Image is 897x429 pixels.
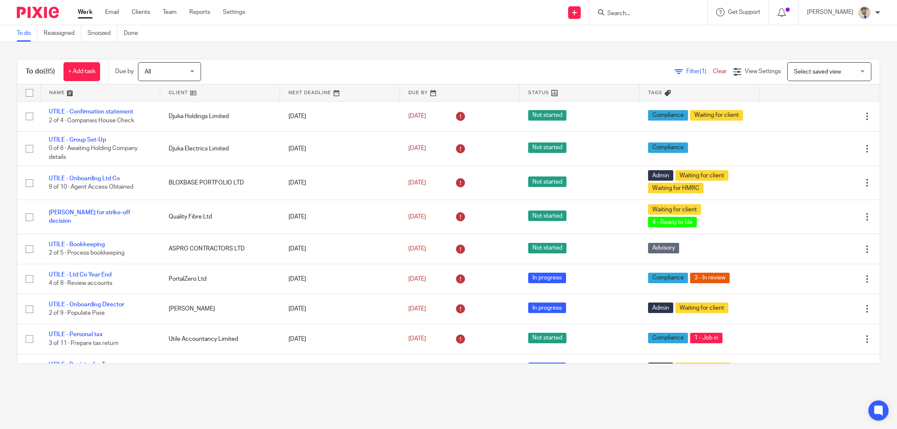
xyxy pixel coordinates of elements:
span: (85) [43,68,55,75]
span: Admin [648,170,673,181]
span: 4 - Ready to file [648,217,697,227]
span: 2 of 5 · Process bookkeeping [49,250,124,256]
a: Snoozed [87,25,117,42]
span: [DATE] [408,306,426,312]
span: Not started [528,176,566,187]
span: Admin [648,303,673,313]
a: Reassigned [44,25,81,42]
td: Djuka Holdings Limited [160,101,280,131]
a: UTILE - Ltd Co Year End [49,272,111,278]
td: [DATE] [280,166,400,200]
td: [DATE] [280,354,400,384]
span: [DATE] [408,214,426,220]
a: Clear [713,68,727,74]
span: Tags [648,90,662,95]
a: UTILE - Register for Taxes [49,362,117,368]
span: 3 of 11 · Prepare tax return [49,340,119,346]
a: UTILE - Bookkeeping [49,242,105,247]
span: Not started [528,110,566,121]
a: Email [105,8,119,16]
td: BLOXBASE PORTFOLIO LTD [160,166,280,200]
span: Advisory [648,243,679,253]
span: 4 of 8 · Review accounts [49,280,112,286]
span: Select saved view [794,69,841,75]
a: + Add task [64,62,100,81]
span: 3 - In review [690,273,730,283]
span: In progress [528,303,566,313]
span: Not started [528,243,566,253]
td: PortalZero Ltd [160,264,280,294]
span: Compliance [648,142,688,153]
span: 1 - Job in [690,333,722,343]
span: Waiting for client [675,303,728,313]
a: UTILE - Personal tax [49,332,103,337]
span: [DATE] [408,180,426,186]
p: Due by [115,67,134,76]
span: In progress [528,363,566,373]
a: UTILE - Onboarding Ltd Co [49,176,120,182]
a: UTILE - Onboarding Director [49,302,124,308]
span: In progress [528,273,566,283]
p: [PERSON_NAME] [807,8,853,16]
h1: To do [26,67,55,76]
span: 2 of 4 · Companies House Check [49,118,134,124]
td: [DATE] [280,294,400,324]
td: ASPRO CONTRACTORS LTD [160,234,280,264]
img: 1693835698283.jfif [857,6,871,19]
span: 2 of 9 · Populate Pixie [49,311,105,316]
span: Compliance [648,110,688,121]
td: Utile Accountancy Limited [160,324,280,354]
span: All [145,69,151,75]
td: [PERSON_NAME] [160,294,280,324]
a: Clients [132,8,150,16]
td: [DATE] [280,264,400,294]
span: [DATE] [408,145,426,151]
span: Waiting for HMRC [648,183,704,193]
td: Djuka Electrics Limited [160,131,280,166]
a: Reports [189,8,210,16]
span: Compliance [648,333,688,343]
input: Search [606,10,682,18]
td: Quality Fibre Ltd [160,200,280,234]
a: Done [124,25,144,42]
span: Waiting for HMRC [675,363,731,373]
a: Settings [223,8,245,16]
a: Team [163,8,177,16]
td: [DATE] [280,200,400,234]
td: [DATE] [280,131,400,166]
span: Waiting for client [690,110,743,121]
span: Get Support [728,9,760,15]
span: [DATE] [408,246,426,252]
a: Work [78,8,93,16]
td: [DATE] [280,101,400,131]
td: [PERSON_NAME] [160,354,280,384]
span: [DATE] [408,113,426,119]
span: Admin [648,363,673,373]
span: Compliance [648,273,688,283]
a: [PERSON_NAME] for strike-off decision [49,210,130,224]
span: View Settings [745,68,781,74]
a: To do [17,25,37,42]
span: 0 of 6 · Awaiting Holding Company details [49,146,138,161]
span: Not started [528,142,566,153]
span: [DATE] [408,336,426,342]
span: Filter [686,68,713,74]
span: (1) [700,68,706,74]
span: Not started [528,211,566,221]
td: [DATE] [280,324,400,354]
td: [DATE] [280,234,400,264]
span: Waiting for client [675,170,728,181]
a: UTILE - Group Set-Up [49,137,106,143]
span: 9 of 10 · Agent Access Obtained [49,184,133,190]
a: UTILE - Confirmation statement [49,109,133,115]
span: [DATE] [408,276,426,282]
span: Not started [528,333,566,343]
img: Pixie [17,7,59,18]
span: Waiting for client [648,204,701,215]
